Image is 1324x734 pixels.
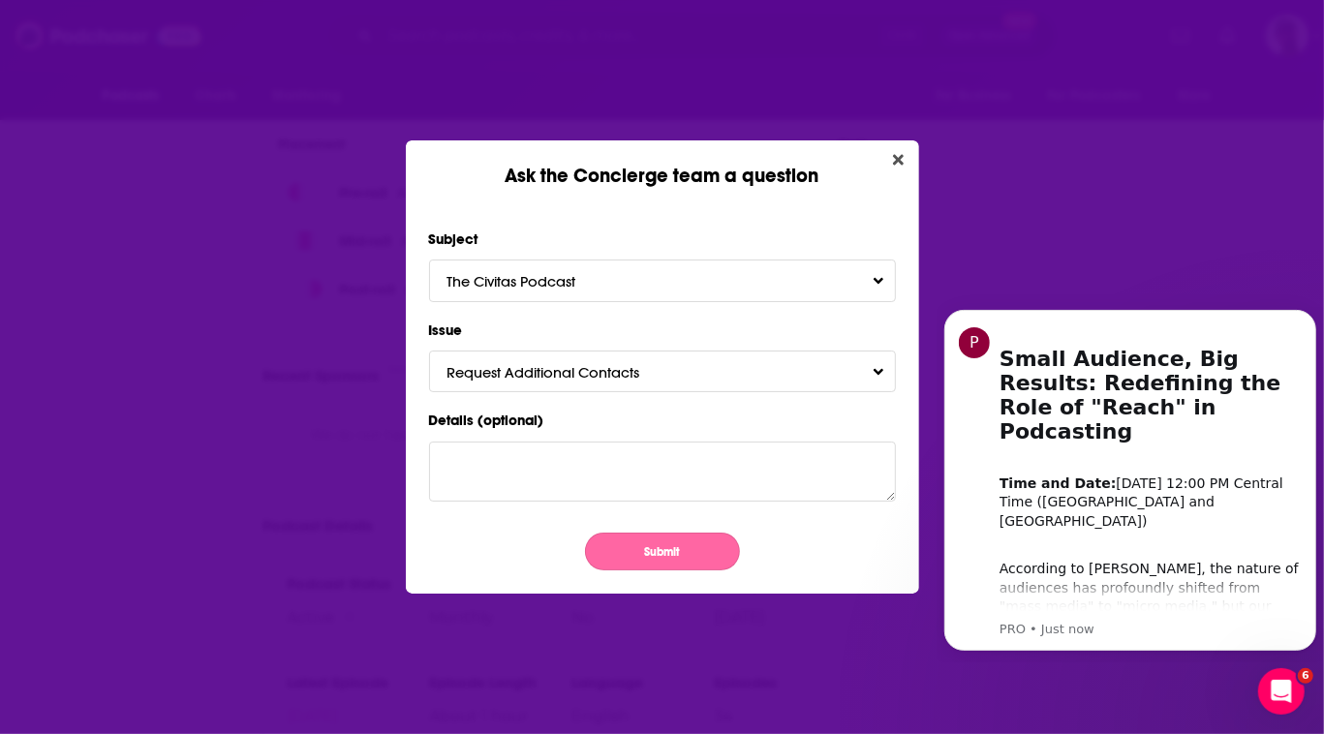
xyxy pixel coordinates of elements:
[885,148,911,172] button: Close
[585,533,740,570] button: Submit
[429,408,896,433] label: Details (optional)
[1258,668,1305,715] iframe: Intercom live chat
[446,363,678,382] span: Request Additional Contacts
[429,227,896,252] label: Subject
[429,351,896,392] button: Request Additional ContactsToggle Pronoun Dropdown
[429,260,896,301] button: The Civitas PodcastToggle Pronoun Dropdown
[429,318,896,343] label: Issue
[406,140,919,188] div: Ask the Concierge team a question
[937,293,1324,662] iframe: Intercom notifications message
[446,272,614,291] span: The Civitas Podcast
[1298,668,1313,684] span: 6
